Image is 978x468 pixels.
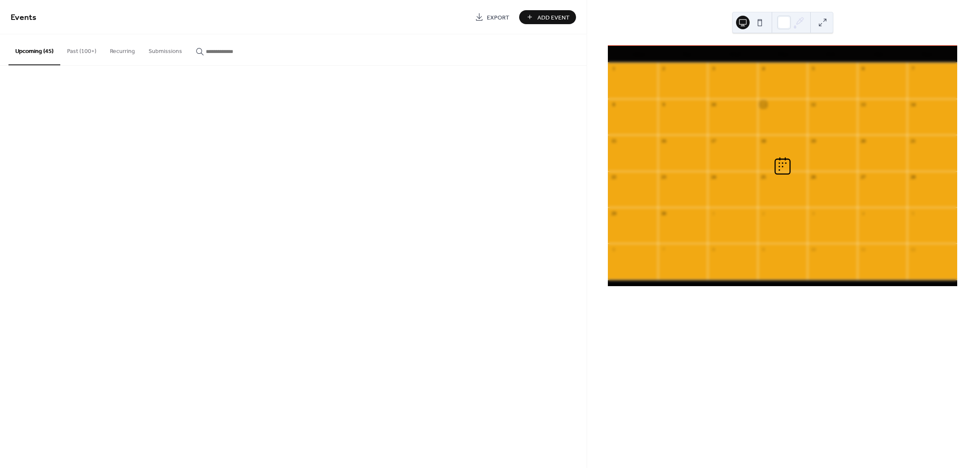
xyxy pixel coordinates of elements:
div: 14 [910,101,916,108]
div: 16 [660,137,667,144]
div: 19 [810,137,816,144]
div: 27 [860,174,866,180]
div: 30 [660,210,667,216]
button: Recurring [103,34,142,64]
div: 21 [910,137,916,144]
div: 13 [860,101,866,108]
div: Thu [759,46,807,63]
div: 3 [810,210,816,216]
button: Upcoming (45) [8,34,60,65]
div: Wed [711,46,759,63]
div: 25 [760,174,767,180]
div: 1 [610,65,617,72]
div: Mon [615,46,663,63]
div: 2 [660,65,667,72]
div: 22 [610,174,617,180]
div: Sun [902,46,950,63]
div: 8 [610,101,617,108]
div: 10 [710,101,717,108]
div: 10 [810,246,816,252]
div: 7 [910,65,916,72]
div: 12 [810,101,816,108]
div: 12 [910,246,916,252]
button: Past (100+) [60,34,103,64]
div: 23 [660,174,667,180]
div: 7 [660,246,667,252]
a: Export [469,10,516,24]
div: 6 [860,65,866,72]
div: 1 [710,210,717,216]
div: 9 [660,101,667,108]
span: Events [11,9,37,26]
span: Export [487,13,509,22]
div: 29 [610,210,617,216]
div: 28 [910,174,916,180]
div: 3 [710,65,717,72]
div: 20 [860,137,866,144]
div: 26 [810,174,816,180]
div: 11 [760,101,767,108]
div: 11 [860,246,866,252]
div: Sat [854,46,902,63]
div: 18 [760,137,767,144]
div: 5 [810,65,816,72]
div: 5 [910,210,916,216]
div: 9 [760,246,767,252]
div: 24 [710,174,717,180]
div: 6 [610,246,617,252]
div: 4 [860,210,866,216]
button: Add Event [519,10,576,24]
div: 4 [760,65,767,72]
div: 8 [710,246,717,252]
div: Tue [663,46,711,63]
button: Submissions [142,34,189,64]
div: 15 [610,137,617,144]
div: 17 [710,137,717,144]
div: 2 [760,210,767,216]
div: Fri [807,46,854,63]
span: Add Event [537,13,570,22]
